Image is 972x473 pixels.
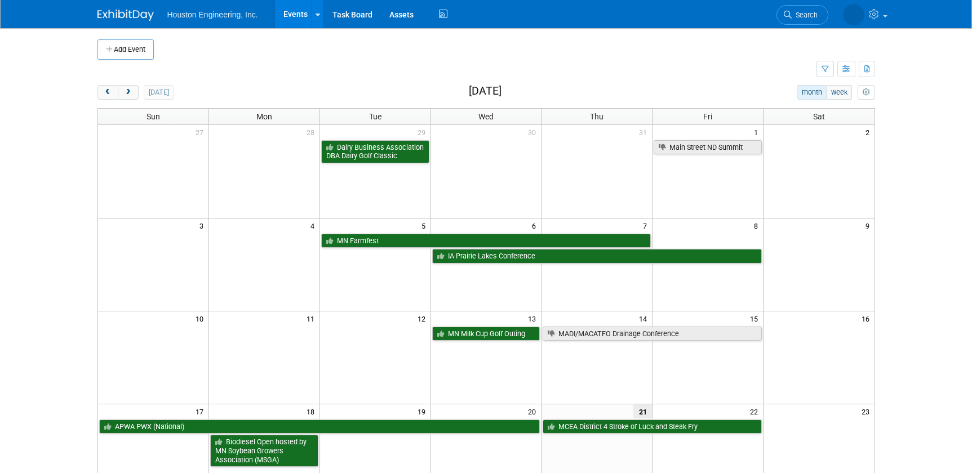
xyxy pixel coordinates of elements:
[858,85,875,100] button: myCustomButton
[420,218,430,233] span: 5
[642,218,652,233] span: 7
[469,85,501,97] h2: [DATE]
[167,10,258,19] span: Houston Engineering, Inc.
[369,112,381,121] span: Tue
[321,140,429,163] a: Dairy Business Association DBA Dairy Golf Classic
[432,327,540,341] a: MN Milk Cup Golf Outing
[813,112,825,121] span: Sat
[543,327,762,341] a: MADI/MACATFO Drainage Conference
[432,249,762,264] a: IA Prairie Lakes Conference
[305,125,319,139] span: 28
[309,218,319,233] span: 4
[863,89,870,96] i: Personalize Calendar
[797,85,827,100] button: month
[321,234,651,248] a: MN Farmfest
[210,435,318,467] a: Biodiesel Open hosted by MN Soybean Growers Association (MSGA)
[416,125,430,139] span: 29
[144,85,174,100] button: [DATE]
[590,112,603,121] span: Thu
[527,125,541,139] span: 30
[194,125,208,139] span: 27
[749,404,763,418] span: 22
[776,5,828,25] a: Search
[864,125,875,139] span: 2
[654,140,762,155] a: Main Street ND Summit
[305,311,319,325] span: 11
[97,85,118,100] button: prev
[753,125,763,139] span: 1
[416,404,430,418] span: 19
[527,311,541,325] span: 13
[633,404,652,418] span: 21
[531,218,541,233] span: 6
[860,404,875,418] span: 23
[194,404,208,418] span: 17
[753,218,763,233] span: 8
[543,420,762,434] a: MCEA District 4 Stroke of Luck and Steak Fry
[256,112,272,121] span: Mon
[638,311,652,325] span: 14
[194,311,208,325] span: 10
[99,420,540,434] a: APWA PWX (National)
[749,311,763,325] span: 15
[416,311,430,325] span: 12
[860,311,875,325] span: 16
[478,112,494,121] span: Wed
[792,11,818,19] span: Search
[118,85,139,100] button: next
[826,85,852,100] button: week
[305,404,319,418] span: 18
[147,112,160,121] span: Sun
[703,112,712,121] span: Fri
[843,4,864,25] img: Heidi Joarnt
[97,39,154,60] button: Add Event
[198,218,208,233] span: 3
[97,10,154,21] img: ExhibitDay
[527,404,541,418] span: 20
[638,125,652,139] span: 31
[864,218,875,233] span: 9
